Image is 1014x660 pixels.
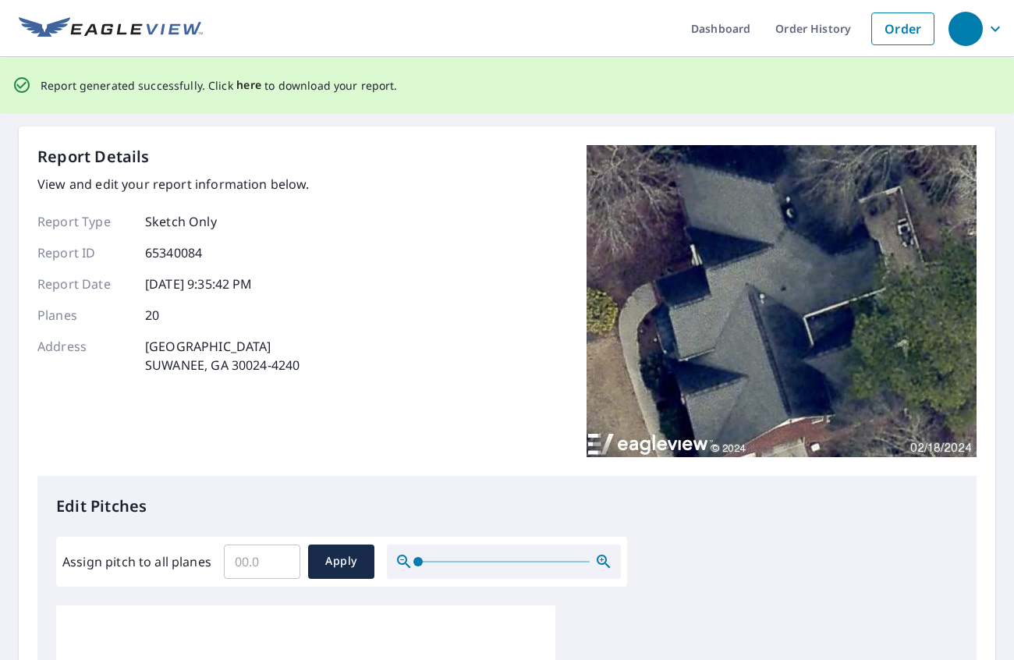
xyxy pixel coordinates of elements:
label: Assign pitch to all planes [62,552,211,571]
p: Report generated successfully. Click to download your report. [41,76,398,95]
button: here [236,76,262,95]
img: Top image [587,145,977,457]
button: Apply [308,545,374,579]
span: Apply [321,552,362,571]
p: [GEOGRAPHIC_DATA] SUWANEE, GA 30024-4240 [145,337,300,374]
p: Report Details [37,145,150,169]
p: Sketch Only [145,212,217,231]
p: 20 [145,306,159,325]
p: Report Type [37,212,131,231]
p: Edit Pitches [56,495,958,518]
p: View and edit your report information below. [37,175,310,193]
p: Planes [37,306,131,325]
p: Address [37,337,131,374]
input: 00.0 [224,540,300,584]
a: Order [871,12,934,45]
img: EV Logo [19,17,203,41]
p: Report Date [37,275,131,293]
p: [DATE] 9:35:42 PM [145,275,253,293]
p: Report ID [37,243,131,262]
p: 65340084 [145,243,202,262]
